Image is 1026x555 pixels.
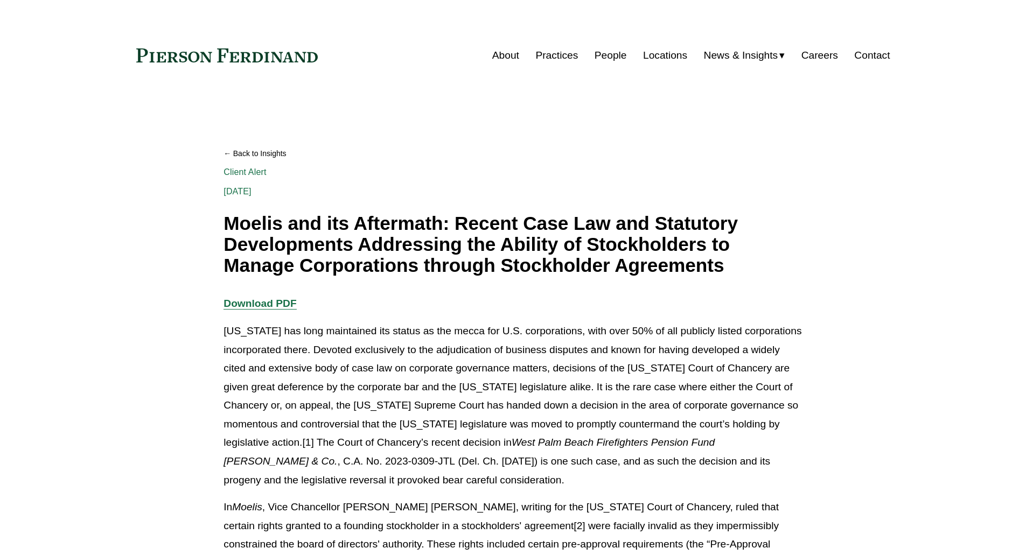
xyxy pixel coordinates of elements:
span: [DATE] [224,187,251,196]
h1: Moelis and its Aftermath: Recent Case Law and Statutory Developments Addressing the Ability of St... [224,213,802,276]
em: Moelis [232,501,262,512]
a: Back to Insights [224,144,802,163]
p: [US_STATE] has long maintained its status as the mecca for U.S. corporations, with over 50% of al... [224,322,802,489]
a: Practices [535,45,578,66]
a: About [492,45,519,66]
a: folder dropdown [704,45,785,66]
span: News & Insights [704,46,778,65]
a: Contact [854,45,890,66]
em: West Palm Beach Firefighters Pension Fund [PERSON_NAME] & Co. [224,437,717,467]
a: People [595,45,627,66]
a: Download PDF [224,298,296,309]
a: Client Alert [224,167,266,177]
a: Careers [801,45,838,66]
a: Locations [643,45,687,66]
